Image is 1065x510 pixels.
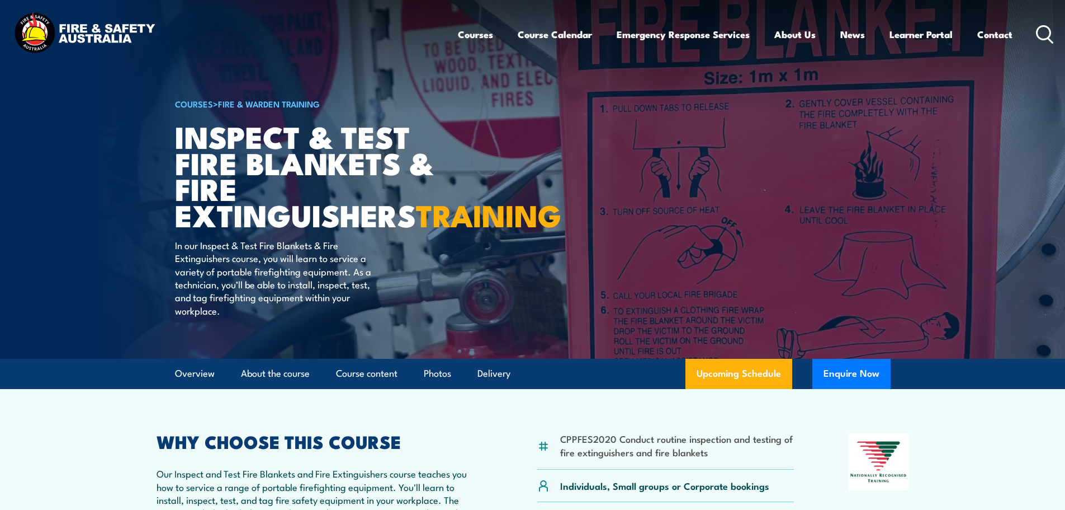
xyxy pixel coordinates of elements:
[175,359,215,389] a: Overview
[241,359,310,389] a: About the course
[157,433,483,449] h2: WHY CHOOSE THIS COURSE
[424,359,451,389] a: Photos
[175,123,451,228] h1: Inspect & Test Fire Blankets & Fire Extinguishers
[336,359,397,389] a: Course content
[774,20,816,49] a: About Us
[175,97,451,110] h6: >
[977,20,1012,49] a: Contact
[812,359,891,389] button: Enquire Now
[175,238,379,317] p: In our Inspect & Test Fire Blankets & Fire Extinguishers course, you will learn to service a vari...
[685,359,792,389] a: Upcoming Schedule
[518,20,592,49] a: Course Calendar
[560,479,769,492] p: Individuals, Small groups or Corporate bookings
[849,433,909,490] img: Nationally Recognised Training logo.
[560,432,794,458] li: CPPFES2020 Conduct routine inspection and testing of fire extinguishers and fire blankets
[889,20,953,49] a: Learner Portal
[218,97,320,110] a: Fire & Warden Training
[175,97,213,110] a: COURSES
[416,191,561,237] strong: TRAINING
[617,20,750,49] a: Emergency Response Services
[477,359,510,389] a: Delivery
[840,20,865,49] a: News
[458,20,493,49] a: Courses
